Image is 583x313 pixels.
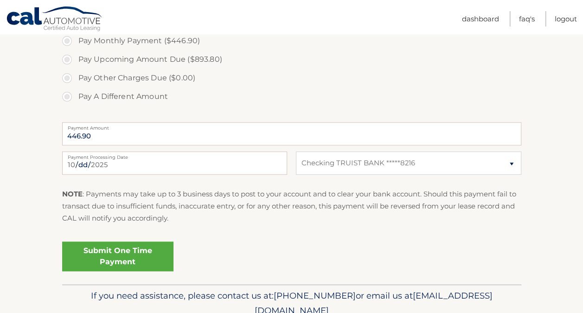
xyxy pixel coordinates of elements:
[462,11,499,26] a: Dashboard
[555,11,577,26] a: Logout
[62,241,173,271] a: Submit One Time Payment
[62,151,287,159] label: Payment Processing Date
[62,87,521,106] label: Pay A Different Amount
[62,122,521,145] input: Payment Amount
[274,290,356,301] span: [PHONE_NUMBER]
[6,6,103,33] a: Cal Automotive
[62,188,521,225] p: : Payments may take up to 3 business days to post to your account and to clear your bank account....
[62,69,521,87] label: Pay Other Charges Due ($0.00)
[62,122,521,130] label: Payment Amount
[62,32,521,50] label: Pay Monthly Payment ($446.90)
[519,11,535,26] a: FAQ's
[62,151,287,175] input: Payment Date
[62,50,521,69] label: Pay Upcoming Amount Due ($893.80)
[62,189,83,198] strong: NOTE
